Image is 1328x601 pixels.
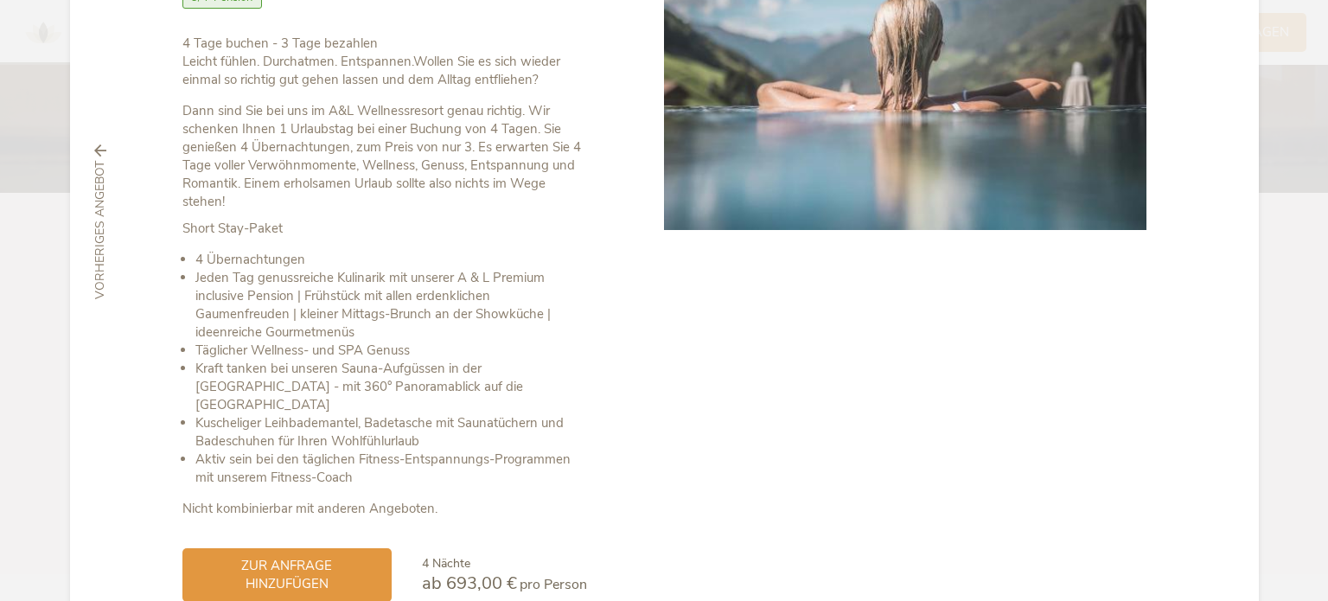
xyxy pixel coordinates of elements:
li: Kuscheliger Leihbademantel, Badetasche mit Saunatüchern und Badeschuhen für Ihren Wohlfühlurlaub [195,414,587,451]
p: Leicht fühlen. Durchatmen. Entspannen. [182,35,587,89]
strong: Wollen Sie es sich wieder einmal so richtig gut gehen lassen und dem Alltag entfliehen? [182,53,560,88]
li: Aktiv sein bei den täglichen Fitness-Entspannungs-Programmen mit unserem Fitness-Coach [195,451,587,487]
li: Kraft tanken bei unseren Sauna-Aufgüssen in der [GEOGRAPHIC_DATA] - mit 360° Panoramablick auf di... [195,360,587,414]
b: 4 Tage buchen - 3 Tage bezahlen [182,35,378,52]
p: Dann sind Sie bei uns im A&L Wellnessresort genau richtig. Wir schenken Ihnen 1 Urlaubstag bei ei... [182,102,587,211]
span: zur Anfrage hinzufügen [200,557,374,593]
strong: Short Stay-Paket [182,220,283,237]
li: Jeden Tag genussreiche Kulinarik mit unserer A & L Premium inclusive Pension | Frühstück mit alle... [195,269,587,342]
strong: Nicht kombinierbar mit anderen Angeboten. [182,500,437,517]
span: ab 693,00 € [422,572,517,595]
span: vorheriges Angebot [92,162,109,300]
span: 4 Nächte [422,555,470,572]
li: 4 Übernachtungen [195,251,587,269]
li: Täglicher Wellness- und SPA Genuss [195,342,587,360]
